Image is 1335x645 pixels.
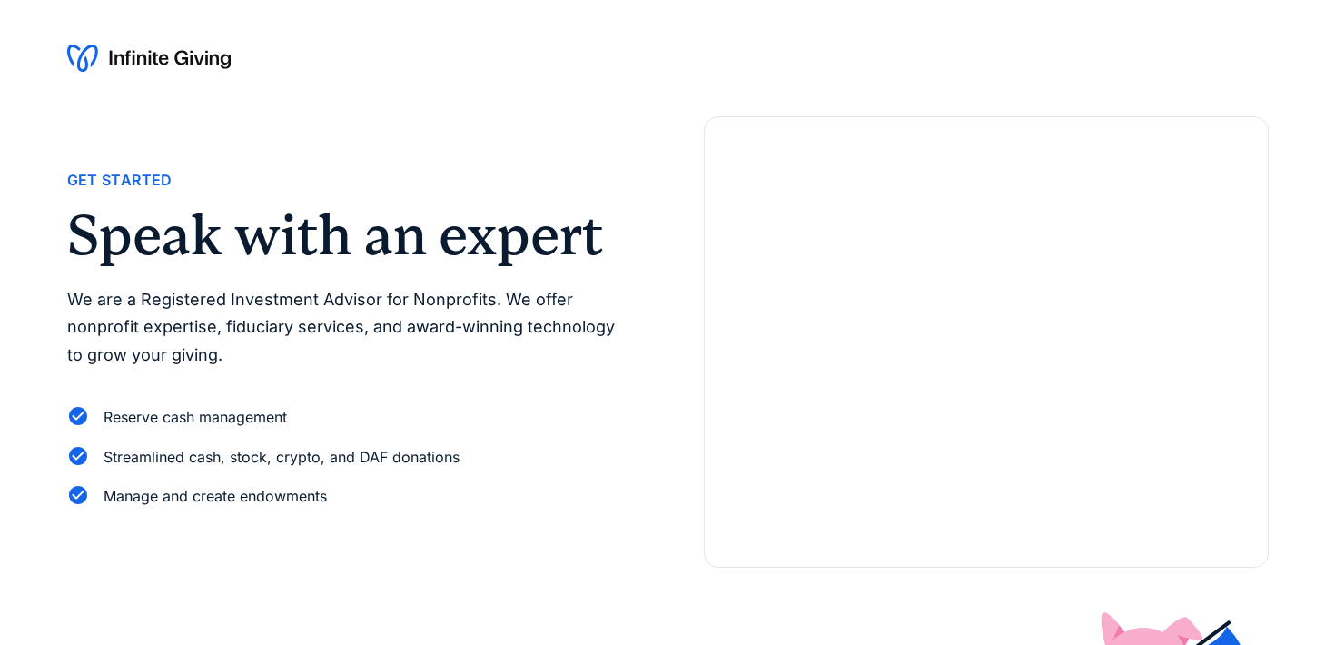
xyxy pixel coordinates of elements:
[104,484,327,509] div: Manage and create endowments
[67,286,632,370] p: We are a Registered Investment Advisor for Nonprofits. We offer nonprofit expertise, fiduciary se...
[104,405,287,430] div: Reserve cash management
[67,168,173,193] div: Get Started
[67,207,632,263] h2: Speak with an expert
[104,445,460,470] div: Streamlined cash, stock, crypto, and DAF donations
[734,175,1239,538] iframe: Form 0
